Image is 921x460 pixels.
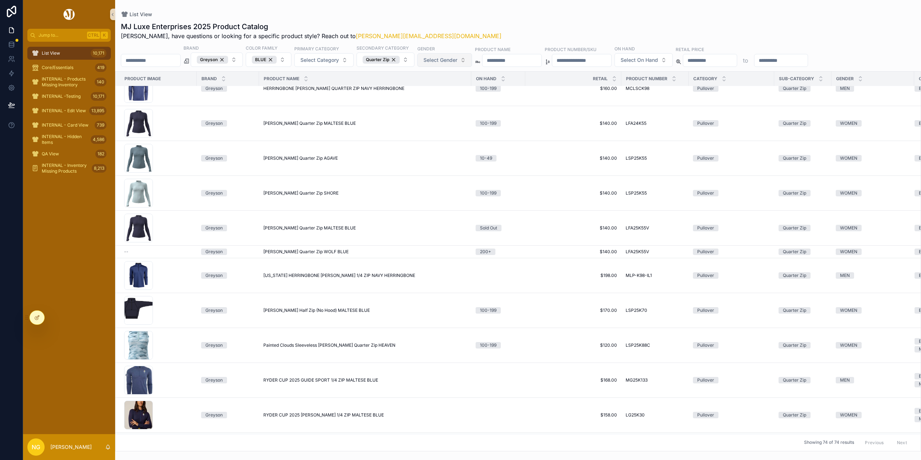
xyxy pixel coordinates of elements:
[779,249,827,255] a: Quarter Zip
[530,273,617,278] span: $198.00
[693,190,770,196] a: Pullover
[530,412,617,418] span: $158.00
[530,120,617,126] a: $140.00
[263,342,395,348] span: Painted Clouds Sleeveless [PERSON_NAME] Quarter Zip HEAVEN
[263,86,404,91] span: HERRINGBONE [PERSON_NAME] QUARTER ZIP NAVY HERRINGBONE
[480,190,496,196] div: 100-199
[87,32,100,39] span: Ctrl
[27,162,111,175] a: INTERNAL - Inventory Missing Products8,213
[42,50,60,56] span: List View
[697,412,714,418] div: Pullover
[475,46,511,53] label: Product Name
[779,412,827,418] a: Quarter Zip
[263,86,467,91] a: HERRINGBONE [PERSON_NAME] QUARTER ZIP NAVY HERRINGBONE
[626,412,645,418] span: LG25K30
[205,272,223,279] div: Greyson
[783,342,806,349] div: Quarter Zip
[201,249,255,255] a: Greyson
[27,29,111,42] button: Jump to...CtrlK
[530,308,617,313] a: $170.00
[836,412,910,418] a: WOMEN
[89,106,106,115] div: 13,895
[263,377,378,383] span: RYDER CUP 2025 GUIDE SPORT 1/4 ZIP MALTESE BLUE
[130,11,152,18] span: List View
[480,307,496,314] div: 100-199
[300,56,339,64] span: Select Category
[545,46,596,53] label: Product Number/SKU
[263,155,338,161] span: [PERSON_NAME] Quarter Zip AGAVE
[263,342,467,348] a: Painted Clouds Sleeveless [PERSON_NAME] Quarter Zip HEAVEN
[124,249,128,255] span: --
[783,225,806,231] div: Quarter Zip
[27,61,111,74] a: Core/Essentials419
[42,163,89,174] span: INTERNAL - Inventory Missing Products
[783,85,806,92] div: Quarter Zip
[201,272,255,279] a: Greyson
[621,56,658,64] span: Select On Hand
[693,120,770,127] a: Pullover
[252,56,277,64] div: BLUE
[836,272,910,279] a: MEN
[530,249,617,255] a: $140.00
[840,249,857,255] div: WOMEN
[480,120,496,127] div: 100-199
[840,342,857,349] div: WOMEN
[27,147,111,160] a: QA View182
[530,225,617,231] span: $140.00
[357,45,409,51] label: Secondary Category
[530,155,617,161] span: $140.00
[697,307,714,314] div: Pullover
[246,45,277,51] label: Color Family
[263,412,467,418] a: RYDER CUP 2025 [PERSON_NAME] 1/4 ZIP MALTESE BLUE
[263,249,349,255] span: [PERSON_NAME] Quarter Zip WOLF BLUE
[783,307,806,314] div: Quarter Zip
[42,76,92,88] span: INTERNAL - Products Missing Inventory
[626,273,652,278] span: MLP-K98-IL1
[626,412,684,418] a: LG25K30
[121,11,152,18] a: List View
[263,273,415,278] span: [US_STATE] HERRINGBONE [PERSON_NAME] 1/4 ZIP NAVY HERRINGBONE
[95,121,106,129] div: 739
[626,249,649,255] span: LFA25K55V
[201,120,255,127] a: Greyson
[42,122,89,128] span: INTERNAL - Card View
[530,377,617,383] span: $168.00
[42,108,86,114] span: INTERNAL - Edit View
[27,90,111,103] a: INTERNAL -Testing10,171
[205,412,223,418] div: Greyson
[197,56,228,64] div: Greyson
[476,225,521,231] a: Sold Out
[783,377,806,383] div: Quarter Zip
[252,56,277,64] button: Unselect BLUE
[294,45,339,52] label: Primary Category
[263,412,384,418] span: RYDER CUP 2025 [PERSON_NAME] 1/4 ZIP MALTESE BLUE
[27,133,111,146] a: INTERNAL - Hidden Items4,586
[263,120,356,126] span: [PERSON_NAME] Quarter Zip MALTESE BLUE
[836,190,910,196] a: WOMEN
[417,45,435,52] label: Gender
[697,377,714,383] div: Pullover
[626,342,684,348] a: LSP25K88C
[294,53,354,67] button: Select Button
[626,377,684,383] a: MG25K133
[626,225,684,231] a: LFA25K55V
[697,225,714,231] div: Pullover
[626,190,647,196] span: LSP25K55
[626,225,649,231] span: LFA25K55V
[357,53,414,67] button: Select Button
[697,85,714,92] div: Pullover
[476,155,521,161] a: 10-49
[476,85,521,92] a: 100-199
[62,9,76,20] img: App logo
[693,342,770,349] a: Pullover
[626,86,684,91] a: MCLSCK98
[201,76,217,82] span: Brand
[263,308,467,313] a: [PERSON_NAME] Half Zip (No Hood) MALTESE BLUE
[783,190,806,196] div: Quarter Zip
[42,94,81,99] span: INTERNAL -Testing
[205,342,223,349] div: Greyson
[205,155,223,161] div: Greyson
[693,272,770,279] a: Pullover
